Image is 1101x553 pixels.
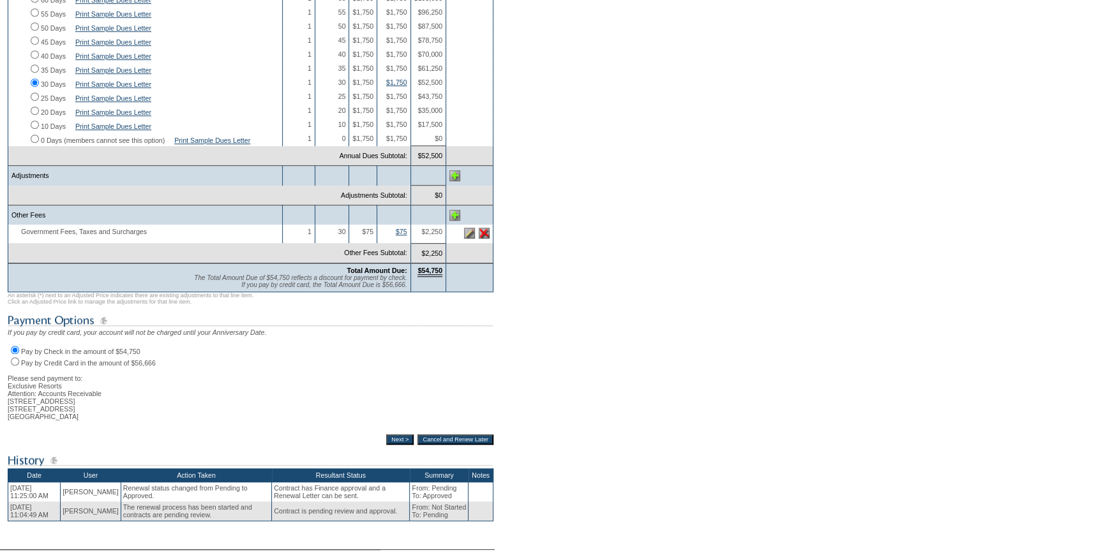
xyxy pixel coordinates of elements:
span: 40 [338,50,346,58]
td: $2,250 [410,243,446,263]
span: 1 [308,8,311,16]
span: 1 [308,78,311,86]
td: Adjustments Subtotal: [8,186,411,205]
span: $43,750 [417,92,442,100]
th: Notes [468,468,493,482]
td: Renewal status changed from Pending to Approved. [121,482,271,501]
span: $1,750 [386,92,407,100]
img: Edit this line item [464,228,475,239]
td: Contract is pending review and approval. [272,501,410,521]
span: 30 [338,78,346,86]
span: $1,750 [352,121,373,128]
span: $52,500 [417,78,442,86]
a: Print Sample Dues Letter [174,136,250,144]
td: [PERSON_NAME] [61,482,121,501]
span: $78,750 [417,36,442,44]
span: $54,750 [417,267,442,277]
td: Other Fees Subtotal: [8,243,411,263]
td: Total Amount Due: [8,263,411,291]
span: 20 [338,107,346,114]
span: $96,250 [417,8,442,16]
span: The Total Amount Due of $54,750 reflects a discount for payment by check. If you pay by credit ca... [194,274,407,288]
a: Print Sample Dues Letter [75,10,151,18]
td: Other Fees [8,205,283,225]
td: [DATE] 11:04:49 AM [8,501,61,521]
th: Date [8,468,61,482]
span: If you pay by credit card, your account will not be charged until your Anniversary Date. [8,328,266,336]
span: Government Fees, Taxes and Surcharges [11,228,153,235]
th: Resultant Status [272,468,410,482]
label: 50 Days [41,24,66,32]
img: Add Adjustments line item [449,170,460,181]
span: 1 [308,50,311,58]
span: 1 [308,64,311,72]
span: $35,000 [417,107,442,114]
th: Summary [410,468,468,482]
span: $87,500 [417,22,442,30]
label: 45 Days [41,38,66,46]
span: $0 [435,135,442,142]
span: An asterisk (*) next to an Adjusted Price indicates there are existing adjustments to that line i... [8,292,253,305]
span: $1,750 [386,22,407,30]
span: $75 [362,228,373,235]
td: [DATE] 11:25:00 AM [8,482,61,501]
span: 25 [338,92,346,100]
span: $2,250 [421,228,442,235]
th: User [61,468,121,482]
span: 45 [338,36,346,44]
label: 30 Days [41,80,66,88]
span: 1 [308,92,311,100]
span: 1 [308,228,311,235]
span: $1,750 [352,36,373,44]
span: $1,750 [386,36,407,44]
span: $17,500 [417,121,442,128]
a: Print Sample Dues Letter [75,122,151,130]
img: subTtlHistory.gif [8,452,493,468]
td: Annual Dues Subtotal: [8,146,411,166]
span: $70,000 [417,50,442,58]
a: Print Sample Dues Letter [75,66,151,74]
img: Delete this line item [479,228,490,239]
span: 35 [338,64,346,72]
span: $1,750 [352,8,373,16]
label: 40 Days [41,52,66,60]
span: 1 [308,22,311,30]
span: 1 [308,121,311,128]
label: 10 Days [41,122,66,130]
a: Print Sample Dues Letter [75,108,151,116]
a: Print Sample Dues Letter [75,80,151,88]
label: 25 Days [41,94,66,102]
span: 1 [308,135,311,142]
input: Next > [386,434,414,445]
span: 0 [342,135,346,142]
label: 0 Days (members cannot see this option) [41,136,165,144]
span: 1 [308,107,311,114]
span: $1,750 [386,64,407,72]
td: $52,500 [410,146,446,166]
label: 20 Days [41,108,66,116]
span: $1,750 [386,8,407,16]
span: $1,750 [352,50,373,58]
a: Print Sample Dues Letter [75,38,151,46]
a: Print Sample Dues Letter [75,94,151,102]
td: Adjustments [8,166,283,186]
span: 10 [338,121,346,128]
label: 55 Days [41,10,66,18]
span: $1,750 [352,92,373,100]
input: Cancel and Renew Later [417,434,493,445]
span: $1,750 [352,78,373,86]
label: Pay by Credit Card in the amount of $56,666 [21,359,156,367]
div: Please send payment to: Exclusive Resorts Attention: Accounts Receivable [STREET_ADDRESS] [STREET... [8,367,493,420]
a: Print Sample Dues Letter [75,24,151,32]
span: 50 [338,22,346,30]
td: From: Pending To: Approved [410,482,468,501]
th: Action Taken [121,468,271,482]
label: Pay by Check in the amount of $54,750 [21,348,140,355]
img: Add Other Fees line item [449,210,460,221]
span: $1,750 [386,107,407,114]
span: $1,750 [386,121,407,128]
img: subTtlPaymentOptions.gif [8,313,493,328]
a: $1,750 [386,78,407,86]
span: $1,750 [352,135,373,142]
span: 1 [308,36,311,44]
